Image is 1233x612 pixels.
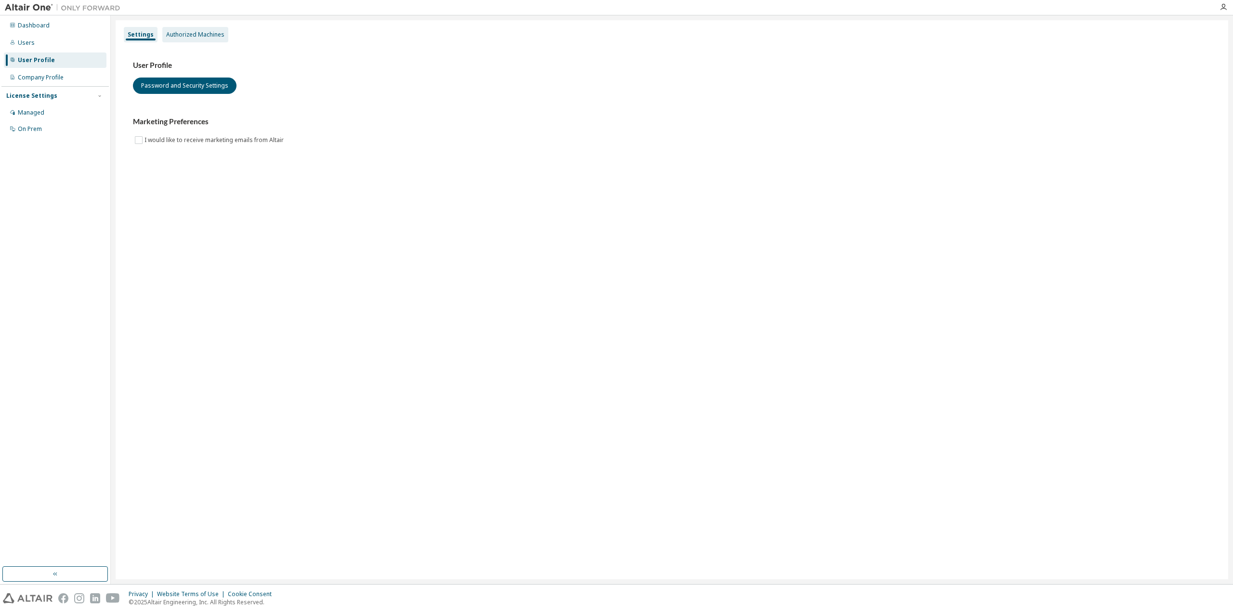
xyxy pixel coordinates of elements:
[166,31,224,39] div: Authorized Machines
[18,125,42,133] div: On Prem
[90,593,100,603] img: linkedin.svg
[129,598,277,606] p: © 2025 Altair Engineering, Inc. All Rights Reserved.
[18,56,55,64] div: User Profile
[3,593,52,603] img: altair_logo.svg
[157,590,228,598] div: Website Terms of Use
[144,134,286,146] label: I would like to receive marketing emails from Altair
[18,109,44,117] div: Managed
[106,593,120,603] img: youtube.svg
[18,22,50,29] div: Dashboard
[6,92,57,100] div: License Settings
[58,593,68,603] img: facebook.svg
[18,74,64,81] div: Company Profile
[74,593,84,603] img: instagram.svg
[133,117,1211,127] h3: Marketing Preferences
[128,31,154,39] div: Settings
[133,61,1211,70] h3: User Profile
[18,39,35,47] div: Users
[129,590,157,598] div: Privacy
[228,590,277,598] div: Cookie Consent
[133,78,236,94] button: Password and Security Settings
[5,3,125,13] img: Altair One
